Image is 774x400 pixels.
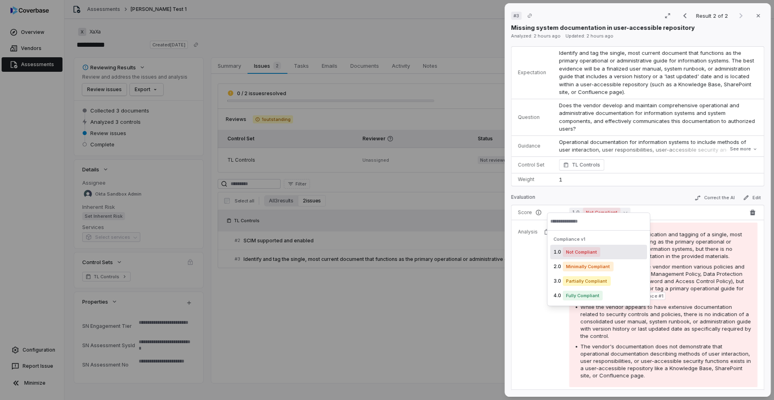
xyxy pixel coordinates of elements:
[559,102,757,132] span: Does the vendor develop and maintain comprehensive operational and administrative documentation f...
[518,114,546,121] p: Question
[518,162,546,168] p: Control Set
[511,194,535,204] p: Evaluation
[566,33,614,39] span: Updated: 2 hours ago
[563,247,600,257] span: Not Compliant
[696,11,730,20] p: Result 2 of 2
[583,208,620,217] span: Not Compliant
[550,274,647,288] div: 3.0
[740,193,764,202] button: Edit
[580,343,751,379] span: The vendor's documentation does not demonstrate that operational documentation describing methods...
[728,142,760,156] button: See more
[547,231,650,306] div: Suggestions
[550,245,647,259] div: 1.0
[511,23,695,32] p: Missing system documentation in user-accessible repository
[580,304,751,339] span: While the vendor appears to have extensive documentation related to security controls and policie...
[518,229,538,235] p: Analysis
[580,231,742,259] span: The control requires identification and tagging of a single, most current document functioning as...
[518,69,546,76] p: Expectation
[522,8,537,23] button: Copy link
[559,138,757,185] p: Operational documentation for information systems to include methods of user interaction, user re...
[518,176,546,183] p: Weight
[563,291,603,300] span: Fully Compliant
[569,208,630,217] button: 1.0Not Compliant
[518,143,546,149] p: Guidance
[514,12,519,19] span: # 3
[550,288,647,303] div: 4.0
[572,161,600,169] span: TL Controls
[511,33,561,39] span: Analyzed: 2 hours ago
[550,259,647,274] div: 2.0
[550,234,647,245] div: Compliance v1
[677,11,693,21] button: Previous result
[559,50,756,96] span: Identify and tag the single, most current document that functions as the primary operational or a...
[559,176,562,183] span: 1
[563,262,614,271] span: Minimally Compliant
[563,276,611,286] span: Partially Compliant
[691,193,738,203] button: Correct the AI
[748,208,757,217] button: Delete score
[518,209,556,216] p: Score
[580,263,745,299] span: The SOC 2 reports from the vendor mention various policies and procedures (such as Asset Manageme...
